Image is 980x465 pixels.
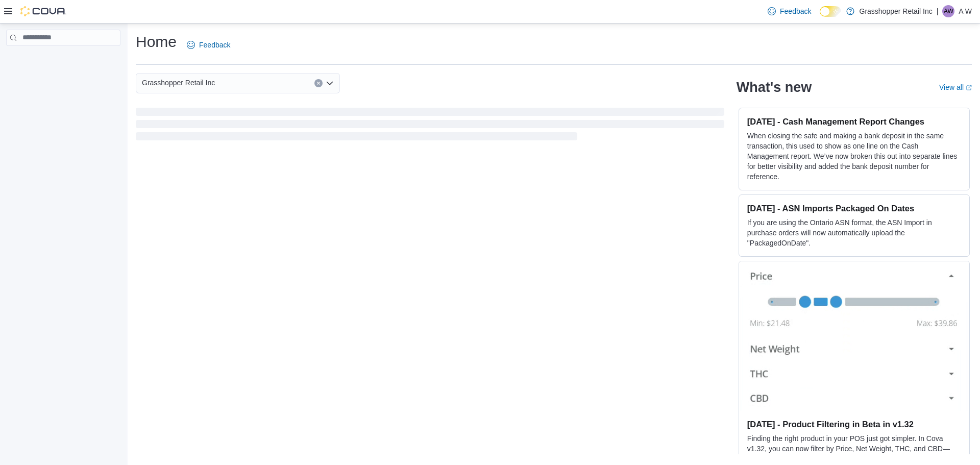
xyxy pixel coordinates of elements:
[136,110,724,142] span: Loading
[747,419,961,429] h3: [DATE] - Product Filtering in Beta in v1.32
[747,217,961,248] p: If you are using the Ontario ASN format, the ASN Import in purchase orders will now automatically...
[780,6,811,16] span: Feedback
[747,116,961,127] h3: [DATE] - Cash Management Report Changes
[820,6,841,17] input: Dark Mode
[183,35,234,55] a: Feedback
[136,32,177,52] h1: Home
[326,79,334,87] button: Open list of options
[942,5,954,17] div: A W
[944,5,953,17] span: AW
[959,5,972,17] p: A W
[747,203,961,213] h3: [DATE] - ASN Imports Packaged On Dates
[747,131,961,182] p: When closing the safe and making a bank deposit in the same transaction, this used to show as one...
[764,1,815,21] a: Feedback
[966,85,972,91] svg: External link
[20,6,66,16] img: Cova
[142,77,215,89] span: Grasshopper Retail Inc
[737,79,812,95] h2: What's new
[6,48,120,72] nav: Complex example
[314,79,323,87] button: Clear input
[199,40,230,50] span: Feedback
[937,5,939,17] p: |
[860,5,933,17] p: Grasshopper Retail Inc
[939,83,972,91] a: View allExternal link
